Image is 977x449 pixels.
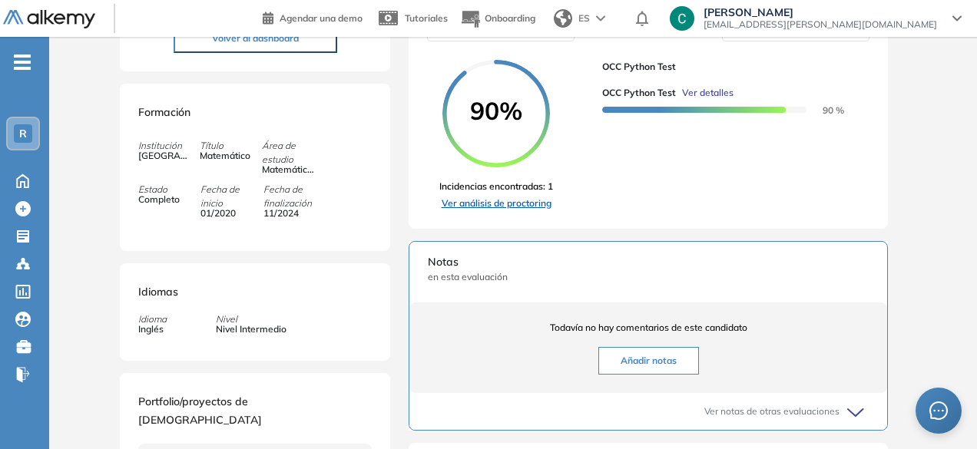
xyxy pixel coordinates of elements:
[138,105,190,119] span: Formación
[804,104,844,116] span: 90 %
[262,139,323,167] span: Área de estudio
[3,10,95,29] img: Logo
[485,12,535,24] span: Onboarding
[14,61,31,64] i: -
[200,139,261,153] span: Título
[263,8,363,26] a: Agendar una demo
[598,347,699,375] button: Añadir notas
[929,401,948,420] span: message
[280,12,363,24] span: Agendar una demo
[138,285,178,299] span: Idiomas
[428,254,869,270] span: Notas
[428,321,869,335] span: Todavía no hay comentarios de este candidato
[138,139,200,153] span: Institución
[138,193,190,206] span: Completo
[138,395,262,427] span: Portfolio/proyectos de [DEMOGRAPHIC_DATA]
[19,127,27,140] span: R
[442,98,550,123] span: 90%
[704,404,840,418] span: Ver notas de otras evaluaciones
[602,86,676,100] span: OCC Python Test
[682,86,734,100] span: Ver detalles
[138,322,167,336] span: Inglés
[405,12,448,24] span: Tutoriales
[262,163,314,177] span: Matemáticas
[138,183,200,196] span: Estado
[216,312,286,326] span: Nivel
[439,180,553,193] span: Incidencias encontradas: 1
[138,149,190,163] span: [GEOGRAPHIC_DATA]
[263,183,325,210] span: Fecha de finalización
[216,322,286,336] span: Nivel Intermedio
[263,206,316,220] span: 11/2024
[174,24,337,53] button: Volver al dashboard
[676,86,734,100] button: Ver detalles
[460,2,535,35] button: Onboarding
[554,9,572,28] img: world
[704,18,937,31] span: [EMAIL_ADDRESS][PERSON_NAME][DOMAIN_NAME]
[138,312,167,326] span: Idioma
[596,15,605,21] img: arrow
[428,270,869,284] span: en esta evaluación
[578,12,590,25] span: ES
[602,60,857,74] span: OCC Python Test
[200,183,262,210] span: Fecha de inicio
[200,149,252,163] span: Matemático
[200,206,253,220] span: 01/2020
[439,196,553,210] a: Ver análisis de proctoring
[704,6,937,18] span: [PERSON_NAME]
